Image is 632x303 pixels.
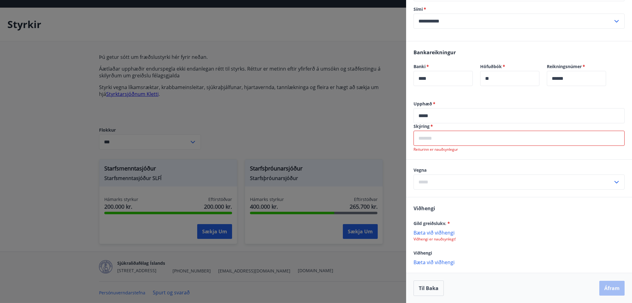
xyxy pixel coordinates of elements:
[414,220,450,226] span: Gild greiðslukv.
[480,63,539,70] label: Höfuðbók
[414,250,432,256] span: Viðhengi
[414,259,625,265] p: Bæta við viðhengi
[414,108,625,123] div: Upphæð
[414,167,625,173] label: Vegna
[414,6,625,12] label: Sími
[414,229,625,235] p: Bæta við viðhengi
[414,101,625,107] label: Upphæð
[547,63,606,70] label: Reikningsnúmer
[414,205,435,212] span: Viðhengi
[414,147,625,152] p: Reiturinn er nauðsynlegur
[414,63,473,70] label: Banki
[414,131,625,146] div: Skýring
[414,49,456,56] span: Bankareikningur
[414,123,625,129] label: Skýring
[414,237,625,242] p: Viðhengi er nauðsynlegt!
[414,280,444,296] button: Til baka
